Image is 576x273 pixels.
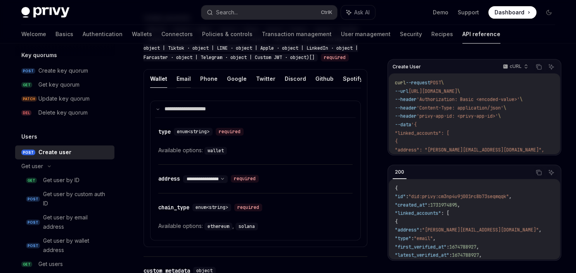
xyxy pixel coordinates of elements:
[15,106,114,120] a: DELDelete key quorum
[204,147,227,155] code: wallet
[414,235,433,242] span: "email"
[422,227,539,233] span: "[PERSON_NAME][EMAIL_ADDRESS][DOMAIN_NAME]"
[395,210,441,216] span: "linked_accounts"
[15,92,114,106] a: PATCHUpdate key quorum
[408,193,509,200] span: "did:privy:cm3np4u9j001rc8b73seqmqqk"
[43,236,110,255] div: Get user by wallet address
[395,113,417,119] span: --header
[15,210,114,234] a: POSTGet user by email address
[341,25,391,43] a: User management
[161,25,193,43] a: Connectors
[21,25,46,43] a: Welcome
[21,96,37,102] span: PATCH
[408,88,457,94] span: [URL][DOMAIN_NAME]
[158,203,189,211] div: chain_type
[395,235,411,242] span: "type"
[411,122,417,128] span: '{
[498,113,501,119] span: \
[26,219,40,225] span: POST
[177,129,209,135] span: enum<string>
[406,80,430,86] span: --request
[395,244,446,250] span: "first_verified_at"
[495,9,524,16] span: Dashboard
[457,202,460,208] span: ,
[430,80,441,86] span: POST
[202,25,253,43] a: Policies & controls
[546,62,556,72] button: Ask AI
[452,252,479,258] span: 1674788927
[285,70,306,88] button: Discord
[43,190,110,208] div: Get user by custom auth ID
[395,252,449,258] span: "latest_verified_at"
[195,204,228,210] span: enum<string>
[83,25,123,43] a: Authentication
[15,187,114,210] a: POSTGet user by custom auth ID
[26,243,40,249] span: POST
[26,177,37,183] span: GET
[510,63,522,70] p: cURL
[419,227,422,233] span: :
[43,213,110,231] div: Get user by email address
[395,105,417,111] span: --header
[321,9,332,16] span: Ctrl K
[158,128,171,136] div: type
[395,147,544,153] span: "address": "[PERSON_NAME][EMAIL_ADDRESS][DOMAIN_NAME]",
[476,244,479,250] span: ,
[395,80,406,86] span: curl
[200,70,218,88] button: Phone
[216,8,238,17] div: Search...
[534,167,544,177] button: Copy the contents from the code block
[256,70,275,88] button: Twitter
[449,244,476,250] span: 1674788927
[21,132,37,141] h5: Users
[395,130,449,136] span: "linked_accounts": [
[488,6,536,19] a: Dashboard
[231,175,259,183] div: required
[158,221,353,231] div: Available options:
[395,96,417,103] span: --header
[21,82,32,88] span: GET
[204,221,235,231] div: ,
[21,261,32,267] span: GET
[201,5,337,19] button: Search...CtrlK
[503,105,506,111] span: \
[315,70,334,88] button: Github
[43,176,80,185] div: Get user by ID
[395,193,406,200] span: "id"
[458,9,479,16] a: Support
[158,175,180,183] div: address
[38,108,88,117] div: Delete key quorum
[204,223,232,230] code: ethereum
[395,227,419,233] span: "address"
[441,210,449,216] span: : [
[38,148,71,157] div: Create user
[15,257,114,271] a: GETGet users
[520,96,522,103] span: \
[406,193,408,200] span: :
[55,25,73,43] a: Basics
[430,202,457,208] span: 1731974895
[38,259,63,269] div: Get users
[21,7,69,18] img: dark logo
[543,6,555,19] button: Toggle dark mode
[38,94,90,103] div: Update key quorum
[395,202,427,208] span: "created_at"
[449,252,452,258] span: :
[534,62,544,72] button: Copy the contents from the code block
[354,9,370,16] span: Ask AI
[216,128,244,136] div: required
[235,223,258,230] code: solana
[21,162,43,171] div: Get user
[38,66,88,75] div: Create key quorum
[227,70,247,88] button: Google
[21,68,35,74] span: POST
[38,80,80,89] div: Get key quorum
[441,80,444,86] span: \
[132,25,152,43] a: Wallets
[341,5,375,19] button: Ask AI
[393,64,421,70] span: Create User
[427,202,430,208] span: :
[417,105,503,111] span: 'Content-Type: application/json'
[15,173,114,187] a: GETGet user by ID
[417,113,498,119] span: 'privy-app-id: <privy-app-id>'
